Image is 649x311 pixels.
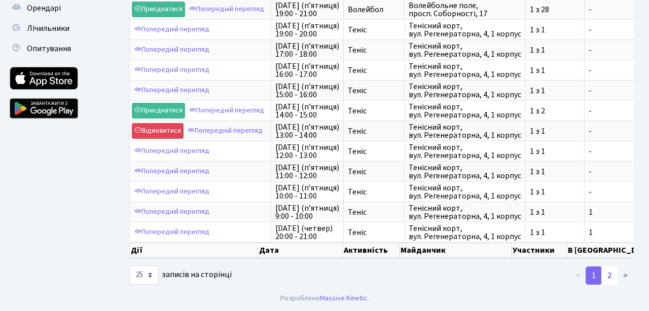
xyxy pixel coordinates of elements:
span: Теніс [348,66,400,74]
span: [DATE] (п’ятниця) 19:00 - 21:00 [275,2,339,18]
th: Активність [343,243,400,258]
span: [DATE] (п’ятниця) 10:00 - 11:00 [275,184,339,200]
span: Тенісний корт, вул. Регенераторна, 4, 1 корпус [409,83,521,99]
span: 1 з 1 [530,127,580,135]
span: 1 з 1 [530,26,580,34]
span: 1 з 1 [530,147,580,155]
span: [DATE] (п’ятниця) 11:00 - 12:00 [275,164,339,180]
label: записів на сторінці [129,265,232,285]
a: 1 [586,266,602,285]
a: > [617,266,634,285]
span: Тенісний корт, вул. Регенераторна, 4, 1 корпус [409,184,521,200]
span: [DATE] (п’ятниця) 9:00 - 10:00 [275,204,339,220]
span: 1 з 1 [530,66,580,74]
a: Попередній перегляд [132,224,212,240]
a: Лічильники [5,18,106,38]
span: Теніс [348,168,400,176]
a: Попередній перегляд [187,103,267,119]
a: Попередній перегляд [132,42,212,58]
span: Теніс [348,188,400,196]
span: 1 з 2 [530,107,580,115]
span: 1 з 1 [530,208,580,216]
a: Попередній перегляд [185,123,265,139]
span: [DATE] (п’ятниця) 16:00 - 17:00 [275,62,339,79]
a: Попередній перегляд [132,62,212,78]
a: Попередній перегляд [132,22,212,37]
span: [DATE] (п’ятниця) 13:00 - 14:00 [275,123,339,139]
th: Дата [258,243,343,258]
span: Лічильники [27,23,69,34]
span: Орендарі [27,3,61,14]
a: Попередній перегляд [132,204,212,220]
span: 1 з 1 [530,228,580,237]
span: Теніс [348,228,400,237]
a: 2 [601,266,618,285]
a: Попередній перегляд [132,164,212,179]
a: Попередній перегляд [132,83,212,98]
a: Опитування [5,38,106,59]
span: Теніс [348,208,400,216]
span: 1 з 1 [530,46,580,54]
span: Тенісний корт, вул. Регенераторна, 4, 1 корпус [409,62,521,79]
span: 1 з 28 [530,6,580,14]
a: Приєднатися [132,103,185,119]
a: Попередній перегляд [132,184,212,200]
span: Тенісний корт, вул. Регенераторна, 4, 1 корпус [409,103,521,119]
th: Дії [130,243,258,258]
th: Майданчик [400,243,512,258]
span: 1 з 1 [530,168,580,176]
a: Попередній перегляд [132,143,212,159]
span: Теніс [348,26,400,34]
select: записів на сторінці [129,265,159,285]
span: Тенісний корт, вул. Регенераторна, 4, 1 корпус [409,164,521,180]
span: [DATE] (четвер) 20:00 - 21:00 [275,224,339,241]
span: 1 з 1 [530,87,580,95]
span: Тенісний корт, вул. Регенераторна, 4, 1 корпус [409,42,521,58]
span: Тенісний корт, вул. Регенераторна, 4, 1 корпус [409,123,521,139]
a: Приєднатися [132,2,185,17]
span: Тенісний корт, вул. Регенераторна, 4, 1 корпус [409,22,521,38]
span: Волейбол [348,6,400,14]
span: Тенісний корт, вул. Регенераторна, 4, 1 корпус [409,204,521,220]
span: [DATE] (п’ятниця) 17:00 - 18:00 [275,42,339,58]
span: [DATE] (п’ятниця) 14:00 - 15:00 [275,103,339,119]
span: [DATE] (п’ятниця) 12:00 - 13:00 [275,143,339,160]
span: Теніс [348,46,400,54]
span: Тенісний корт, вул. Регенераторна, 4, 1 корпус [409,224,521,241]
span: Теніс [348,87,400,95]
span: Волейбольне поле, просп. Соборності, 17 [409,2,521,18]
span: [DATE] (п’ятниця) 15:00 - 16:00 [275,83,339,99]
span: Теніс [348,127,400,135]
span: [DATE] (п’ятниця) 19:00 - 20:00 [275,22,339,38]
th: Участники [512,243,567,258]
span: Тенісний корт, вул. Регенераторна, 4, 1 корпус [409,143,521,160]
a: Відмовитися [132,123,184,139]
span: Теніс [348,147,400,155]
span: Теніс [348,107,400,115]
div: Розроблено . [280,293,369,304]
a: Massive Kinetic [320,293,367,303]
span: Опитування [27,43,71,54]
span: 1 з 1 [530,188,580,196]
a: Попередній перегляд [187,2,267,17]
